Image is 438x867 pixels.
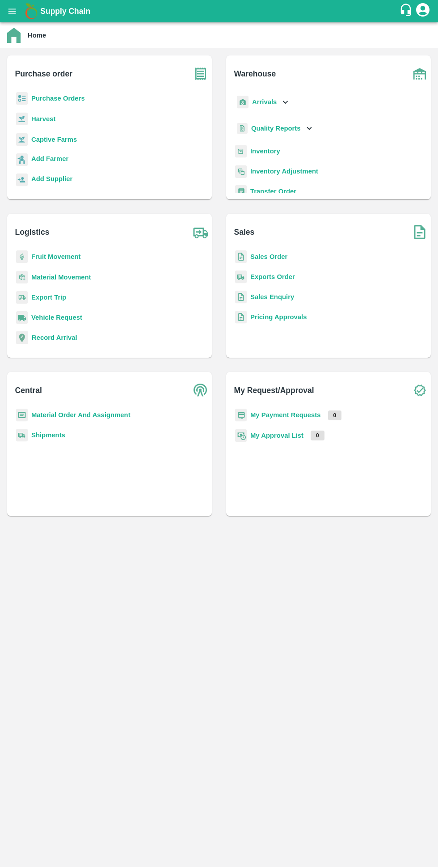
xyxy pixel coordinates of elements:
img: harvest [16,133,28,146]
img: home [7,28,21,43]
div: Arrivals [235,92,291,112]
div: account of current user [415,2,431,21]
b: Logistics [15,226,50,238]
img: approval [235,429,247,442]
img: whArrival [237,96,248,109]
a: Purchase Orders [31,95,85,102]
button: open drawer [2,1,22,21]
b: Sales [234,226,255,238]
a: Fruit Movement [31,253,81,260]
a: Sales Enquiry [250,293,294,300]
a: Transfer Order [250,188,296,195]
b: Arrivals [252,98,277,106]
a: Pricing Approvals [250,313,307,321]
img: reciept [16,92,28,105]
div: Quality Reports [235,119,314,138]
img: central [190,379,212,402]
a: Supply Chain [40,5,399,17]
b: Home [28,32,46,39]
img: purchase [190,63,212,85]
a: Captive Farms [31,136,77,143]
b: Add Farmer [31,155,68,162]
img: material [16,271,28,284]
a: Inventory [250,148,280,155]
p: 0 [328,410,342,420]
a: Inventory Adjustment [250,168,318,175]
img: logo [22,2,40,20]
img: centralMaterial [16,409,28,422]
img: sales [235,291,247,304]
a: My Payment Requests [250,411,321,419]
img: harvest [16,112,28,126]
a: Shipments [31,431,65,439]
img: farmer [16,153,28,166]
a: Sales Order [250,253,287,260]
a: Add Supplier [31,174,72,186]
a: Record Arrival [32,334,77,341]
img: shipments [16,429,28,442]
div: customer-support [399,3,415,19]
img: sales [235,250,247,263]
img: warehouse [409,63,431,85]
a: Vehicle Request [31,314,82,321]
img: fruit [16,250,28,263]
a: Harvest [31,115,55,123]
img: recordArrival [16,331,28,344]
b: Add Supplier [31,175,72,182]
img: whTransfer [235,185,247,198]
b: My Request/Approval [234,384,314,397]
a: Add Farmer [31,154,68,166]
p: 0 [311,431,324,440]
b: Purchase order [15,68,72,80]
img: vehicle [16,311,28,324]
img: shipments [235,271,247,283]
a: Material Order And Assignment [31,411,131,419]
a: Material Movement [31,274,91,281]
b: Quality Reports [251,125,301,132]
img: delivery [16,291,28,304]
img: sales [235,311,247,324]
a: Exports Order [250,273,295,280]
img: soSales [409,221,431,243]
img: supplier [16,173,28,186]
img: check [409,379,431,402]
b: Warehouse [234,68,276,80]
a: My Approval List [250,432,303,439]
a: Export Trip [31,294,66,301]
img: inventory [235,165,247,178]
img: payment [235,409,247,422]
img: qualityReport [237,123,248,134]
img: truck [190,221,212,243]
b: Supply Chain [40,7,90,16]
img: whInventory [235,145,247,158]
b: Central [15,384,42,397]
